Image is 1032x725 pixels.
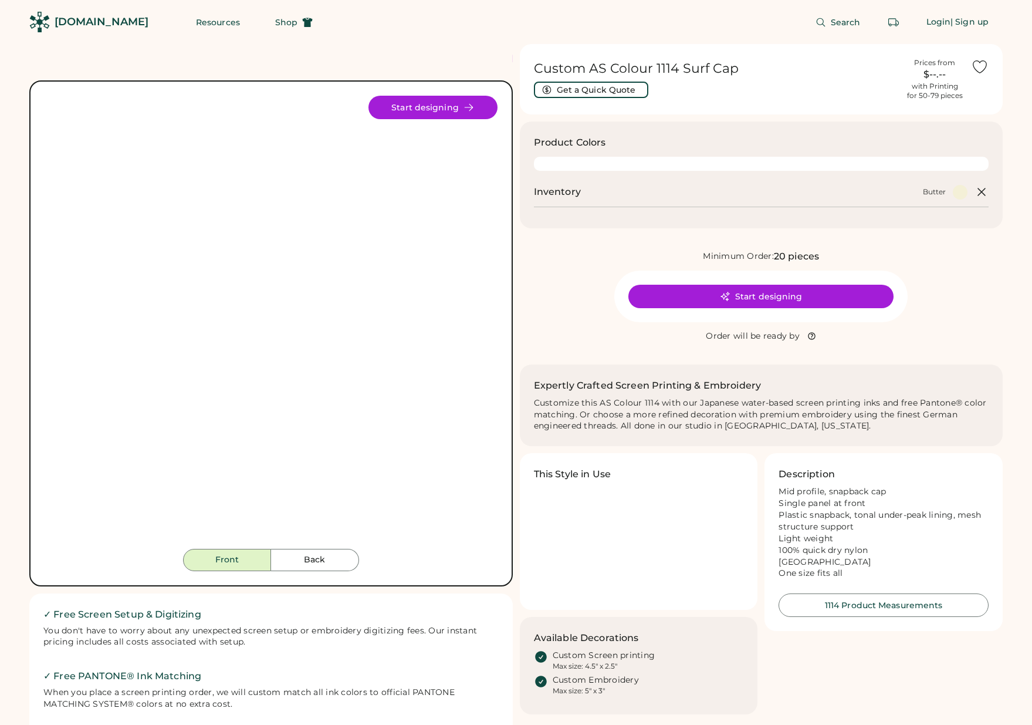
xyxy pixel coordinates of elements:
button: Start designing [368,96,498,119]
h2: Inventory [534,185,581,199]
h3: Description [779,467,835,481]
h1: Custom AS Colour 1114 Surf Cap [534,60,899,77]
div: Max size: 5" x 3" [553,686,605,696]
button: Shop [261,11,327,34]
div: Minimum Order: [703,251,774,262]
button: Retrieve an order [882,11,905,34]
div: Custom Embroidery [553,675,639,686]
div: Order will be ready by [706,331,800,342]
div: Butter [923,187,946,197]
button: 1114 Product Measurements [779,594,989,617]
button: Resources [182,11,254,34]
button: Back [271,549,359,571]
img: yH5BAEAAAAALAAAAAABAAEAAAIBRAA7 [537,490,635,588]
div: Prices from [914,58,955,68]
div: | Sign up [950,16,989,28]
button: Search [801,11,875,34]
div: with Printing for 50-79 pieces [907,82,963,100]
div: Customize this AS Colour 1114 with our Japanese water-based screen printing inks and free Pantone... [534,397,989,433]
span: Shop [275,18,297,26]
div: FREE SHIPPING [512,51,613,67]
div: $--.-- [905,68,964,82]
h3: Product Colors [534,136,606,150]
div: You don't have to worry about any unexpected screen setup or embroidery digitizing fees. Our inst... [43,625,499,649]
img: Rendered Logo - Screens [29,12,50,32]
button: Start designing [628,285,894,308]
h2: ✓ Free PANTONE® Ink Matching [43,669,499,683]
div: 20 pieces [774,249,819,264]
h2: ✓ Free Screen Setup & Digitizing [43,608,499,622]
div: Max size: 4.5" x 2.5" [553,662,617,671]
span: Search [831,18,861,26]
img: yH5BAEAAAAALAAAAAABAAEAAAIBRAA7 [642,490,740,588]
div: Mid profile, snapback cap Single panel at front Plastic snapback, tonal under-peak lining, mesh s... [779,486,989,579]
button: Front [183,549,271,571]
h3: Available Decorations [534,631,639,645]
h3: This Style in Use [534,467,611,481]
button: Get a Quick Quote [534,82,648,98]
div: Custom Screen printing [553,650,655,662]
div: 1114 Style Image [45,96,498,549]
h2: Expertly Crafted Screen Printing & Embroidery [534,379,762,393]
div: When you place a screen printing order, we will custom match all ink colors to official PANTONE M... [43,687,499,710]
div: Login [926,16,951,28]
img: 1114 - Butter Front Image [45,96,498,549]
div: [DOMAIN_NAME] [55,15,148,29]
